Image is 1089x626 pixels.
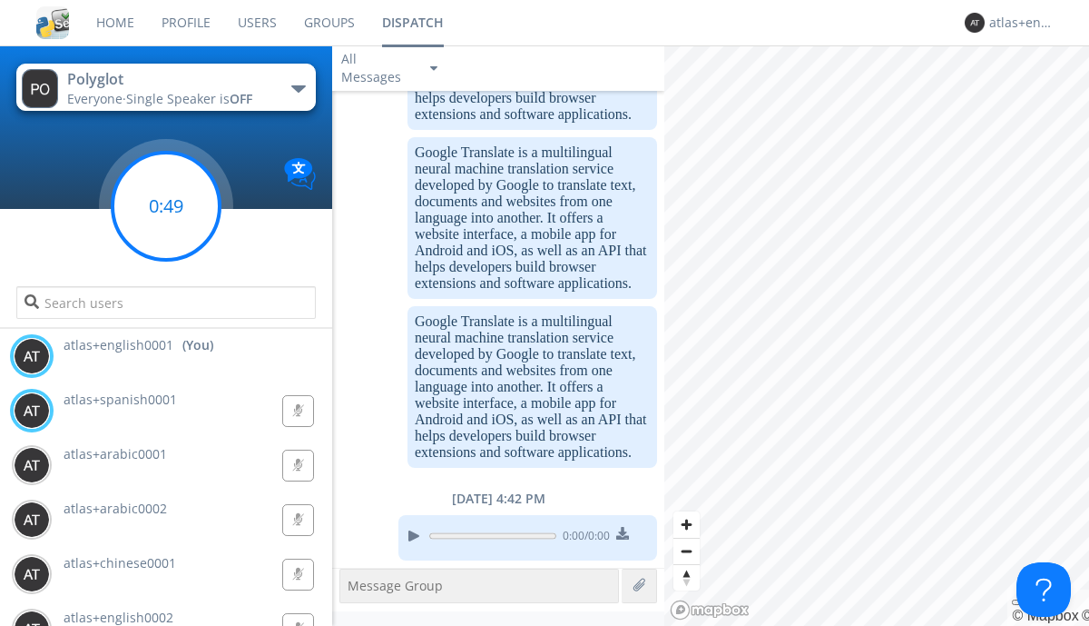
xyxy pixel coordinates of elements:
[64,445,167,462] span: atlas+arabic0001
[14,338,50,374] img: 373638.png
[430,66,437,71] img: caret-down-sm.svg
[332,490,664,508] div: [DATE] 4:42 PM
[673,512,700,538] button: Zoom in
[67,69,271,90] div: Polyglot
[64,391,177,408] span: atlas+spanish0001
[673,538,700,564] button: Zoom out
[1012,600,1026,605] button: Toggle attribution
[1012,608,1078,623] a: Mapbox
[1016,562,1071,617] iframe: Toggle Customer Support
[415,313,650,461] dc-p: Google Translate is a multilingual neural machine translation service developed by Google to tran...
[16,286,315,319] input: Search users
[64,500,167,517] span: atlas+arabic0002
[556,528,610,548] span: 0:00 / 0:00
[284,158,316,190] img: Translation enabled
[673,539,700,564] span: Zoom out
[182,336,213,354] div: (You)
[64,336,173,354] span: atlas+english0001
[64,609,173,626] span: atlas+english0002
[415,144,650,292] dc-p: Google Translate is a multilingual neural machine translation service developed by Google to tran...
[14,447,50,483] img: 373638.png
[36,6,69,39] img: cddb5a64eb264b2086981ab96f4c1ba7
[67,90,271,108] div: Everyone ·
[16,64,315,111] button: PolyglotEveryone·Single Speaker isOFF
[673,564,700,591] button: Reset bearing to north
[14,502,50,538] img: 373638.png
[64,554,176,571] span: atlas+chinese0001
[22,69,58,108] img: 373638.png
[126,90,252,107] span: Single Speaker is
[670,600,750,621] a: Mapbox logo
[673,565,700,591] span: Reset bearing to north
[341,50,414,86] div: All Messages
[230,90,252,107] span: OFF
[14,392,50,429] img: 373638.png
[989,14,1057,32] div: atlas+english0001
[616,527,629,540] img: download media button
[965,13,985,33] img: 373638.png
[14,556,50,592] img: 373638.png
